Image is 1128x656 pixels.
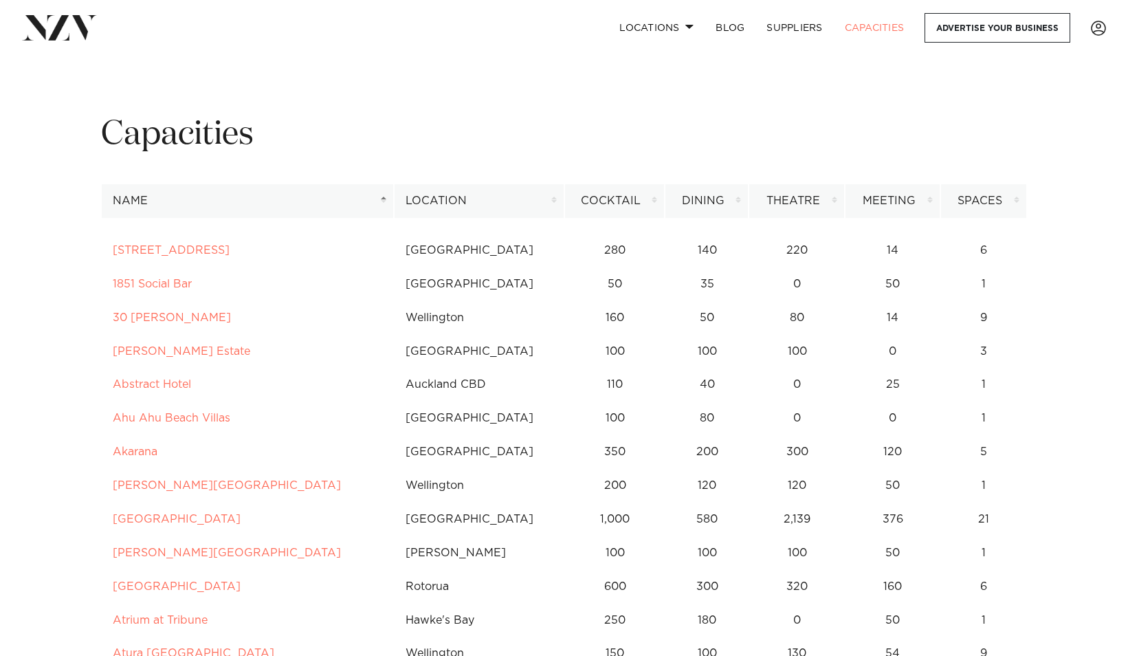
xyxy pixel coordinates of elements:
a: Locations [608,13,705,43]
a: Akarana [113,446,157,457]
td: 50 [564,267,665,301]
td: 50 [845,536,940,570]
td: 376 [845,503,940,536]
td: 160 [564,301,665,335]
td: 5 [941,435,1027,469]
td: 35 [665,267,749,301]
td: Wellington [394,301,565,335]
td: 0 [845,402,940,435]
td: Rotorua [394,570,565,604]
a: 30 [PERSON_NAME] [113,312,231,323]
td: 1 [941,368,1027,402]
td: 50 [845,604,940,637]
td: 120 [749,469,845,503]
td: 300 [665,570,749,604]
th: Cocktail: activate to sort column ascending [564,184,665,218]
td: 100 [665,536,749,570]
td: 80 [749,301,845,335]
td: 220 [749,234,845,267]
th: Dining: activate to sort column ascending [665,184,749,218]
td: 1 [941,604,1027,637]
td: [PERSON_NAME] [394,536,565,570]
td: 0 [845,335,940,369]
td: 200 [564,469,665,503]
td: 1 [941,469,1027,503]
a: Capacities [834,13,916,43]
td: 100 [749,335,845,369]
a: Abstract Hotel [113,379,191,390]
td: 160 [845,570,940,604]
td: 50 [665,301,749,335]
td: [GEOGRAPHIC_DATA] [394,267,565,301]
td: 3 [941,335,1027,369]
td: 40 [665,368,749,402]
td: 6 [941,570,1027,604]
td: 1 [941,267,1027,301]
th: Meeting: activate to sort column ascending [845,184,940,218]
td: 6 [941,234,1027,267]
td: 50 [845,267,940,301]
a: Advertise your business [925,13,1070,43]
td: [GEOGRAPHIC_DATA] [394,234,565,267]
a: Ahu Ahu Beach Villas [113,413,230,424]
td: 100 [665,335,749,369]
td: 110 [564,368,665,402]
td: 0 [749,402,845,435]
td: 100 [564,402,665,435]
td: Hawke's Bay [394,604,565,637]
td: 14 [845,234,940,267]
td: 100 [564,536,665,570]
td: 1,000 [564,503,665,536]
td: [GEOGRAPHIC_DATA] [394,435,565,469]
td: 120 [665,469,749,503]
td: [GEOGRAPHIC_DATA] [394,402,565,435]
td: [GEOGRAPHIC_DATA] [394,503,565,536]
td: 2,139 [749,503,845,536]
td: 280 [564,234,665,267]
td: 9 [941,301,1027,335]
td: 100 [564,335,665,369]
td: 180 [665,604,749,637]
td: 1 [941,402,1027,435]
td: 350 [564,435,665,469]
td: 25 [845,368,940,402]
a: SUPPLIERS [755,13,833,43]
td: 320 [749,570,845,604]
td: 0 [749,267,845,301]
a: [PERSON_NAME][GEOGRAPHIC_DATA] [113,547,341,558]
a: [STREET_ADDRESS] [113,245,230,256]
a: [GEOGRAPHIC_DATA] [113,514,241,525]
td: 0 [749,368,845,402]
td: [GEOGRAPHIC_DATA] [394,335,565,369]
td: 0 [749,604,845,637]
td: 600 [564,570,665,604]
td: 1 [941,536,1027,570]
th: Theatre: activate to sort column ascending [749,184,844,218]
a: [PERSON_NAME] Estate [113,346,250,357]
td: 140 [665,234,749,267]
th: Location: activate to sort column ascending [394,184,564,218]
td: 300 [749,435,845,469]
img: nzv-logo.png [22,15,97,40]
h1: Capacities [101,113,1027,157]
td: Auckland CBD [394,368,565,402]
td: 50 [845,469,940,503]
a: [GEOGRAPHIC_DATA] [113,581,241,592]
td: 250 [564,604,665,637]
td: Wellington [394,469,565,503]
td: 200 [665,435,749,469]
a: Atrium at Tribune [113,615,208,626]
td: 580 [665,503,749,536]
a: BLOG [705,13,755,43]
td: 21 [941,503,1027,536]
td: 14 [845,301,940,335]
td: 80 [665,402,749,435]
td: 120 [845,435,940,469]
a: [PERSON_NAME][GEOGRAPHIC_DATA] [113,480,341,491]
th: Spaces: activate to sort column ascending [940,184,1027,218]
td: 100 [749,536,845,570]
th: Name: activate to sort column descending [101,184,394,218]
a: 1851 Social Bar [113,278,192,289]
